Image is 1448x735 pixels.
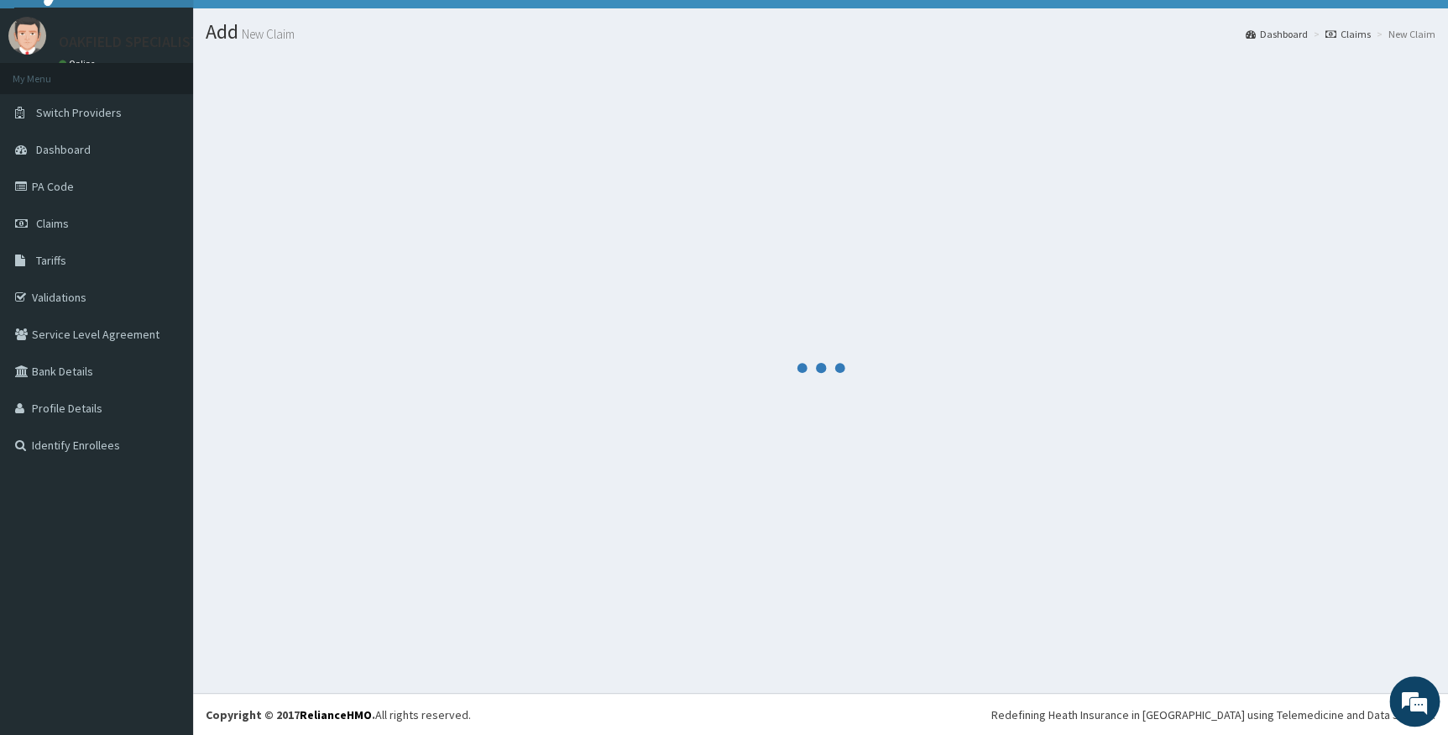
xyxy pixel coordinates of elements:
a: RelianceHMO [300,707,372,722]
p: OAKFIELD SPECIALIST HOSPITAL [59,34,269,50]
textarea: Type your message and hit 'Enter' [8,459,320,517]
strong: Copyright © 2017 . [206,707,375,722]
span: Tariffs [36,253,66,268]
h1: Add [206,21,1435,43]
small: New Claim [238,28,295,40]
a: Claims [1325,27,1371,41]
span: Dashboard [36,142,91,157]
span: We're online! [97,212,232,381]
a: Online [59,58,99,70]
svg: audio-loading [796,343,846,393]
img: User Image [8,17,46,55]
a: Dashboard [1246,27,1308,41]
div: Redefining Heath Insurance in [GEOGRAPHIC_DATA] using Telemedicine and Data Science! [991,706,1435,723]
img: d_794563401_company_1708531726252_794563401 [31,84,68,126]
span: Switch Providers [36,105,122,120]
li: New Claim [1372,27,1435,41]
div: Chat with us now [87,94,282,116]
span: Claims [36,216,69,231]
div: Minimize live chat window [275,8,316,49]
